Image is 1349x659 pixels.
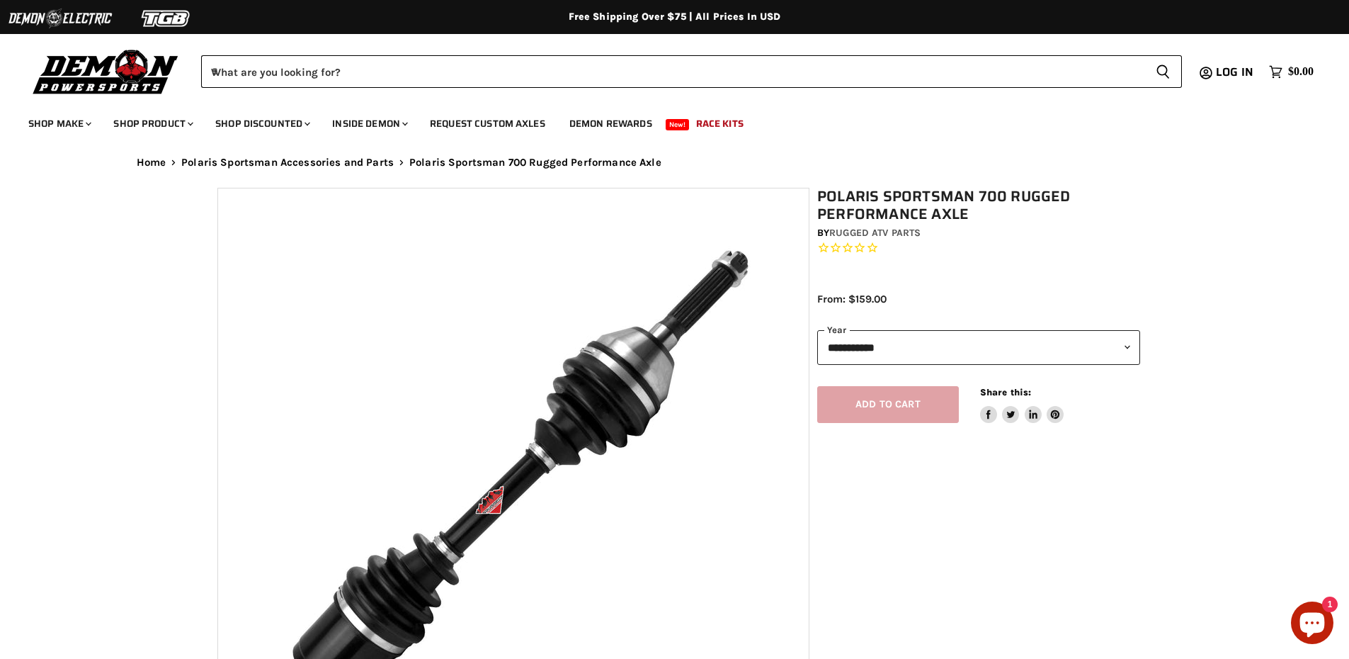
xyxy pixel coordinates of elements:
[108,157,1241,169] nav: Breadcrumbs
[103,109,202,138] a: Shop Product
[321,109,416,138] a: Inside Demon
[205,109,319,138] a: Shop Discounted
[559,109,663,138] a: Demon Rewards
[201,55,1182,88] form: Product
[1144,55,1182,88] button: Search
[980,387,1031,398] span: Share this:
[28,46,183,96] img: Demon Powersports
[817,188,1140,223] h1: Polaris Sportsman 700 Rugged Performance Axle
[108,11,1241,23] div: Free Shipping Over $75 | All Prices In USD
[817,293,887,305] span: From: $159.00
[817,330,1140,365] select: year
[817,241,1140,256] span: Rated 0.0 out of 5 stars 0 reviews
[201,55,1144,88] input: When autocomplete results are available use up and down arrows to review and enter to select
[7,5,113,32] img: Demon Electric Logo 2
[181,157,394,169] a: Polaris Sportsman Accessories and Parts
[1288,65,1314,79] span: $0.00
[1216,63,1253,81] span: Log in
[1262,62,1321,82] a: $0.00
[980,386,1064,424] aside: Share this:
[137,157,166,169] a: Home
[18,103,1310,138] ul: Main menu
[666,119,690,130] span: New!
[817,225,1140,241] div: by
[113,5,220,32] img: TGB Logo 2
[419,109,556,138] a: Request Custom Axles
[1209,66,1262,79] a: Log in
[409,157,661,169] span: Polaris Sportsman 700 Rugged Performance Axle
[685,109,754,138] a: Race Kits
[1287,602,1338,648] inbox-online-store-chat: Shopify online store chat
[18,109,100,138] a: Shop Make
[829,227,921,239] a: Rugged ATV Parts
